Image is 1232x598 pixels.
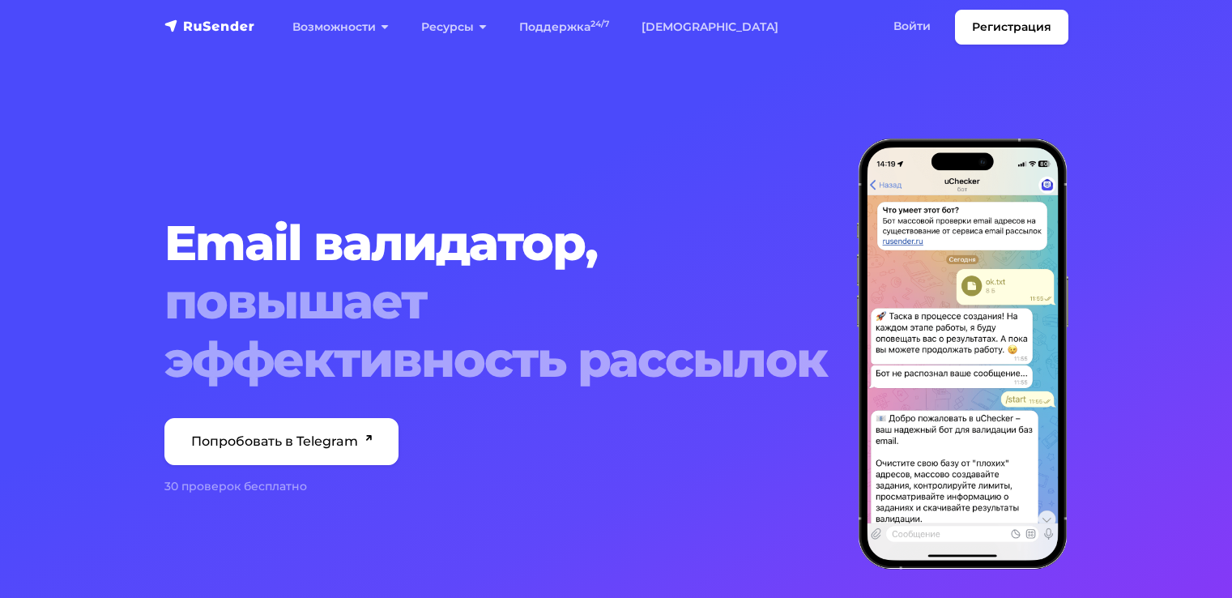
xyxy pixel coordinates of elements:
a: Войти [877,10,947,43]
a: Регистрация [955,10,1068,45]
img: RuSender [164,18,255,34]
div: 30 проверок бесплатно [164,478,838,495]
h1: Email валидатор, [164,214,838,389]
a: Попробовать в Telegram [164,418,399,465]
sup: 24/7 [590,19,609,29]
a: [DEMOGRAPHIC_DATA] [625,11,795,44]
span: повышает эффективность рассылок [164,272,838,389]
a: Возможности [276,11,405,44]
a: Ресурсы [405,11,503,44]
a: Поддержка24/7 [503,11,625,44]
img: hero-right-validator-min.png [857,139,1068,570]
